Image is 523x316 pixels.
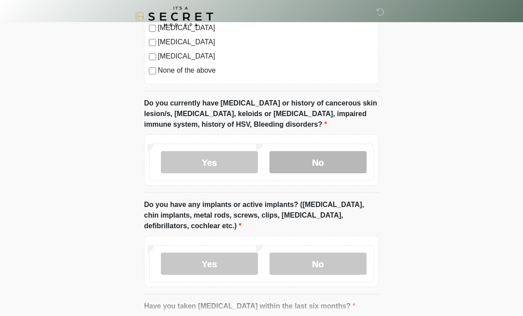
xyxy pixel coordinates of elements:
label: Have you taken [MEDICAL_DATA] within the last six months? [144,301,355,312]
label: None of the above [158,66,374,76]
label: Do you currently have [MEDICAL_DATA] or history of cancerous skin lesion/s, [MEDICAL_DATA], keloi... [144,98,379,130]
label: Yes [161,152,258,174]
img: It's A Secret Med Spa Logo [135,7,213,27]
label: [MEDICAL_DATA] [158,51,374,62]
label: Do you have any implants or active implants? ([MEDICAL_DATA], chin implants, metal rods, screws, ... [144,200,379,232]
label: [MEDICAL_DATA] [158,37,374,48]
label: No [269,152,367,174]
label: Yes [161,253,258,275]
label: No [269,253,367,275]
input: [MEDICAL_DATA] [149,54,156,61]
input: [MEDICAL_DATA] [149,39,156,47]
input: None of the above [149,68,156,75]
